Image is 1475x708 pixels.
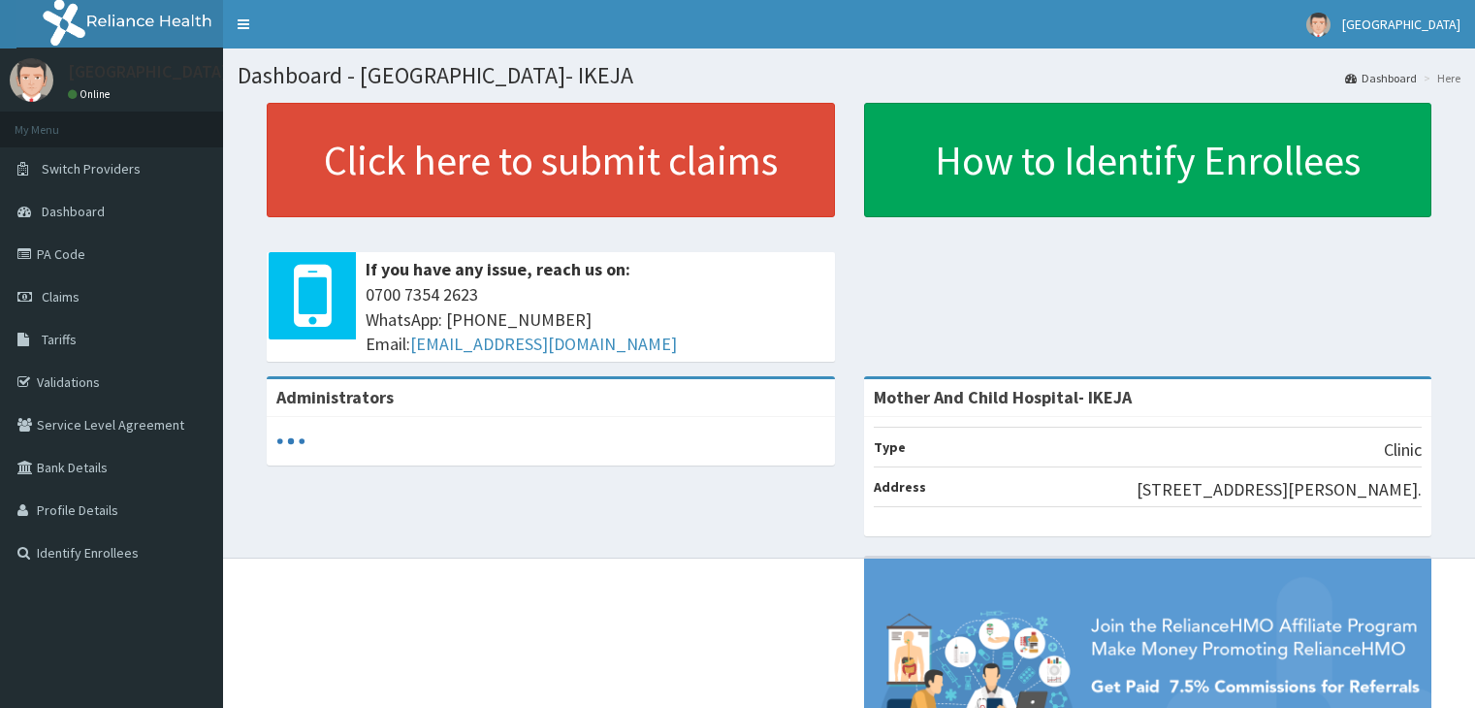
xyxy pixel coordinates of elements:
a: Click here to submit claims [267,103,835,217]
b: Type [874,438,906,456]
a: [EMAIL_ADDRESS][DOMAIN_NAME] [410,333,677,355]
span: Switch Providers [42,160,141,177]
img: User Image [1306,13,1331,37]
svg: audio-loading [276,427,305,456]
b: Address [874,478,926,496]
img: User Image [10,58,53,102]
h1: Dashboard - [GEOGRAPHIC_DATA]- IKEJA [238,63,1460,88]
a: How to Identify Enrollees [864,103,1432,217]
b: If you have any issue, reach us on: [366,258,630,280]
span: Claims [42,288,80,306]
p: [GEOGRAPHIC_DATA] [68,63,228,80]
a: Online [68,87,114,101]
li: Here [1419,70,1460,86]
b: Administrators [276,386,394,408]
p: [STREET_ADDRESS][PERSON_NAME]. [1137,477,1422,502]
span: Tariffs [42,331,77,348]
span: 0700 7354 2623 WhatsApp: [PHONE_NUMBER] Email: [366,282,825,357]
span: [GEOGRAPHIC_DATA] [1342,16,1460,33]
a: Dashboard [1345,70,1417,86]
p: Clinic [1384,437,1422,463]
span: Dashboard [42,203,105,220]
strong: Mother And Child Hospital- IKEJA [874,386,1132,408]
